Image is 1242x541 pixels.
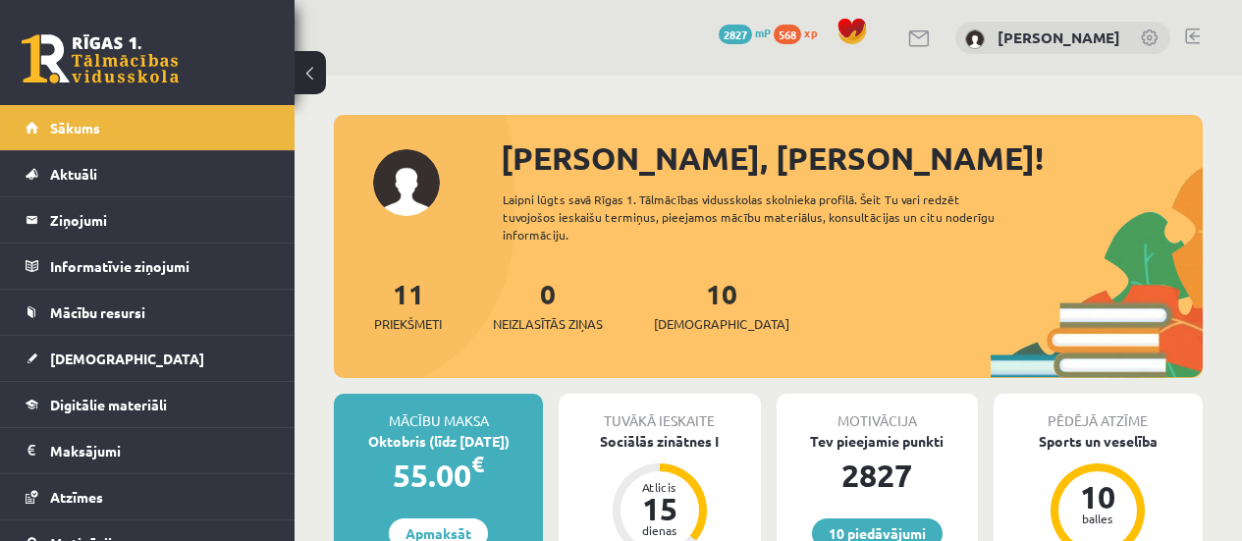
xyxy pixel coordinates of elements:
a: 0Neizlasītās ziņas [493,276,603,334]
span: 568 [774,25,801,44]
div: Atlicis [630,481,689,493]
span: Priekšmeti [374,314,442,334]
div: Motivācija [777,394,978,431]
span: [DEMOGRAPHIC_DATA] [50,350,204,367]
a: 2827 mP [719,25,771,40]
span: Aktuāli [50,165,97,183]
a: Digitālie materiāli [26,382,270,427]
a: Rīgas 1. Tālmācības vidusskola [22,34,179,83]
span: Digitālie materiāli [50,396,167,413]
a: Sākums [26,105,270,150]
div: 15 [630,493,689,524]
a: [DEMOGRAPHIC_DATA] [26,336,270,381]
legend: Ziņojumi [50,197,270,243]
a: Mācību resursi [26,290,270,335]
div: Sociālās zinātnes I [559,431,760,452]
span: Sākums [50,119,100,136]
legend: Informatīvie ziņojumi [50,243,270,289]
span: Atzīmes [50,488,103,506]
a: 10[DEMOGRAPHIC_DATA] [654,276,789,334]
a: 11Priekšmeti [374,276,442,334]
div: Tev pieejamie punkti [777,431,978,452]
span: 2827 [719,25,752,44]
a: Aktuāli [26,151,270,196]
a: 568 xp [774,25,827,40]
a: Maksājumi [26,428,270,473]
div: dienas [630,524,689,536]
a: Atzīmes [26,474,270,519]
div: Sports un veselība [994,431,1203,452]
a: [PERSON_NAME] [998,27,1120,47]
div: Laipni lūgts savā Rīgas 1. Tālmācības vidusskolas skolnieka profilā. Šeit Tu vari redzēt tuvojošo... [503,190,1024,243]
span: [DEMOGRAPHIC_DATA] [654,314,789,334]
img: Viktorija Titova [965,29,985,49]
div: 2827 [777,452,978,499]
div: balles [1068,513,1127,524]
div: Oktobris (līdz [DATE]) [334,431,543,452]
a: Informatīvie ziņojumi [26,243,270,289]
legend: Maksājumi [50,428,270,473]
div: Pēdējā atzīme [994,394,1203,431]
span: xp [804,25,817,40]
span: mP [755,25,771,40]
a: Ziņojumi [26,197,270,243]
div: 10 [1068,481,1127,513]
span: € [471,450,484,478]
span: Mācību resursi [50,303,145,321]
div: 55.00 [334,452,543,499]
span: Neizlasītās ziņas [493,314,603,334]
div: Tuvākā ieskaite [559,394,760,431]
div: [PERSON_NAME], [PERSON_NAME]! [501,135,1203,182]
div: Mācību maksa [334,394,543,431]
